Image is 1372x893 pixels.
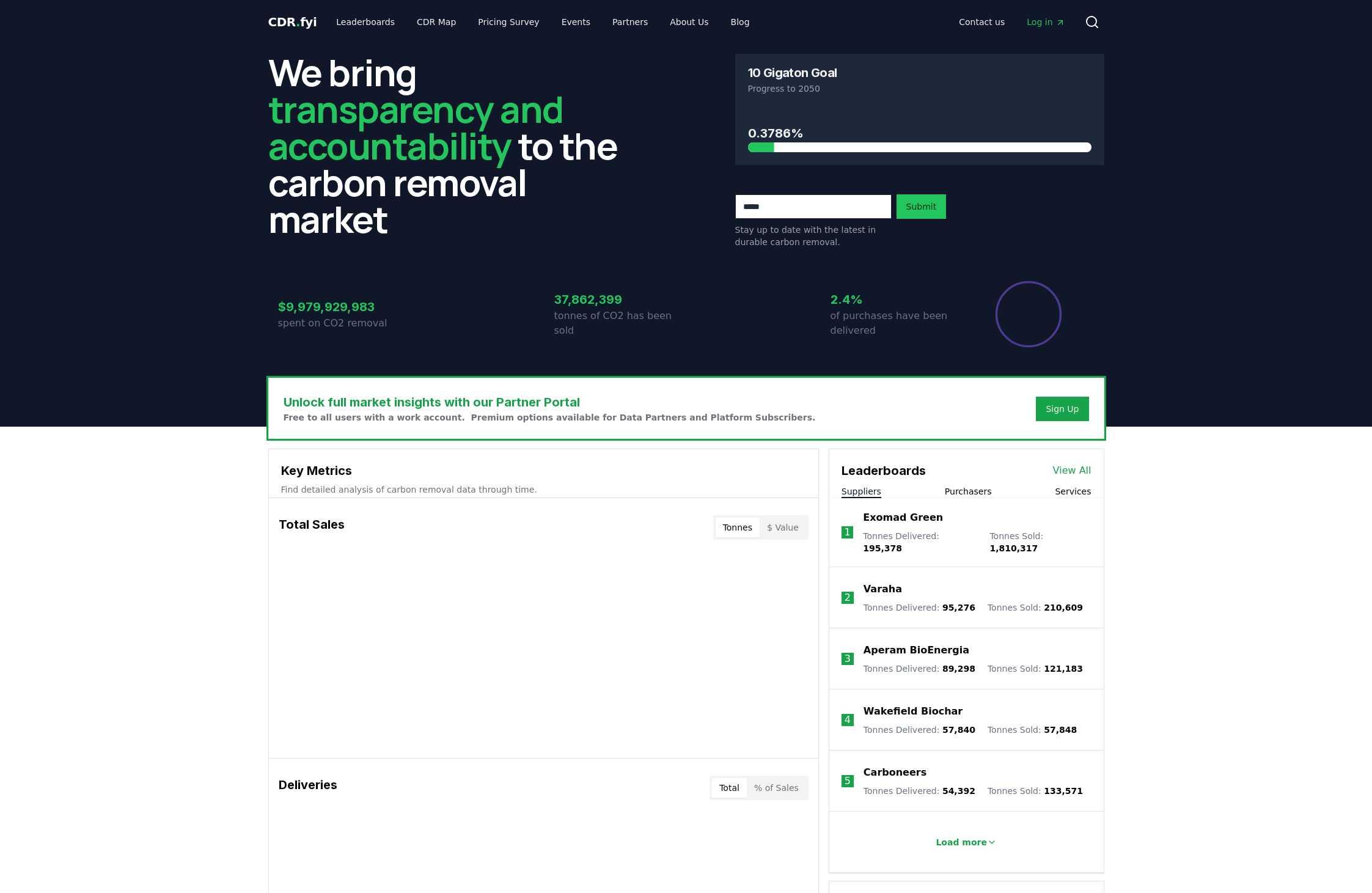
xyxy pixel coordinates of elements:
[735,224,892,248] p: Stay up to date with the latest in durable carbon removal.
[864,582,902,597] a: Varaha
[1046,403,1079,415] a: Sign Up
[1027,16,1065,28] span: Log in
[1053,463,1091,478] a: View All
[748,83,1091,95] p: Progress to 2050
[989,530,1091,554] p: Tonnes Sold :
[864,785,975,797] p: Tonnes Delivered :
[845,774,851,788] p: 5
[988,724,1077,736] p: Tonnes Sold :
[988,663,1083,675] p: Tonnes Sold :
[845,590,851,605] p: 2
[747,778,806,798] button: % of Sales
[989,543,1038,553] span: 1,810,317
[468,11,549,33] a: Pricing Survey
[842,461,926,480] h3: Leaderboards
[554,290,686,309] h3: 37,862,399
[326,11,759,33] nav: Main
[864,724,975,736] p: Tonnes Delivered :
[716,518,760,537] button: Tonnes
[864,601,975,614] p: Tonnes Delivered :
[1044,786,1083,796] span: 133,571
[268,15,317,29] span: CDR fyi
[278,316,410,331] p: spent on CO2 removal
[296,15,300,29] span: .
[554,309,686,338] p: tonnes of CO2 has been sold
[748,124,1091,142] h3: 0.3786%
[926,830,1007,854] button: Load more
[326,11,405,33] a: Leaderboards
[279,515,345,540] h3: Total Sales
[268,13,317,31] a: CDR.fyi
[864,643,969,658] a: Aperam BioEnergia
[1044,725,1077,735] span: 57,848
[603,11,658,33] a: Partners
[721,11,760,33] a: Blog
[831,309,963,338] p: of purchases have been delivered
[897,194,947,219] button: Submit
[863,530,977,554] p: Tonnes Delivered :
[278,298,410,316] h3: $9,979,929,983
[863,543,902,553] span: 195,378
[844,525,850,540] p: 1
[1044,664,1083,674] span: 121,183
[842,485,881,498] button: Suppliers
[281,461,806,480] h3: Key Metrics
[712,778,747,798] button: Total
[1017,11,1074,33] a: Log in
[988,601,1083,614] p: Tonnes Sold :
[1044,603,1083,612] span: 210,609
[268,54,637,237] h2: We bring to the carbon removal market
[942,725,975,735] span: 57,840
[845,652,851,666] p: 3
[988,785,1083,797] p: Tonnes Sold :
[949,11,1074,33] nav: Main
[760,518,806,537] button: $ Value
[279,776,337,800] h3: Deliveries
[864,663,975,675] p: Tonnes Delivered :
[863,510,943,525] a: Exomad Green
[660,11,718,33] a: About Us
[864,704,963,719] a: Wakefield Biochar
[284,411,816,424] p: Free to all users with a work account. Premium options available for Data Partners and Platform S...
[1055,485,1091,498] button: Services
[864,765,926,780] a: Carboneers
[949,11,1014,33] a: Contact us
[994,280,1063,348] div: Percentage of sales delivered
[552,11,600,33] a: Events
[942,786,975,796] span: 54,392
[281,483,806,496] p: Find detailed analysis of carbon removal data through time.
[407,11,466,33] a: CDR Map
[942,603,975,612] span: 95,276
[831,290,963,309] h3: 2.4%
[284,393,816,411] h3: Unlock full market insights with our Partner Portal
[1036,397,1088,421] button: Sign Up
[936,836,987,848] p: Load more
[845,713,851,727] p: 4
[942,664,975,674] span: 89,298
[945,485,992,498] button: Purchasers
[748,67,837,79] h3: 10 Gigaton Goal
[268,84,563,171] span: transparency and accountability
